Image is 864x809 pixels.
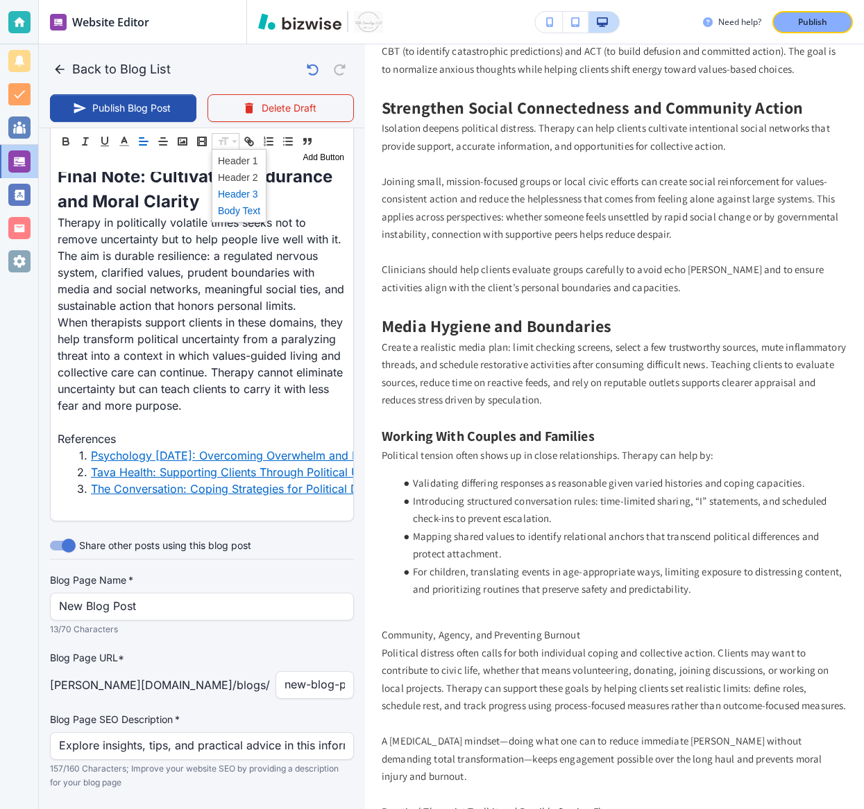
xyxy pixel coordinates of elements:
h2: Website Editor [72,14,149,31]
p: References [58,430,346,447]
p: A [MEDICAL_DATA] mindset—doing what one can to reduce immediate [PERSON_NAME] without demanding t... [382,732,847,785]
p: Political tension often shows up in close relationships. Therapy can help by: [382,446,847,464]
li: Mapping shared values to identify relational anchors that transcend political differences and pro... [398,528,848,563]
p: Isolation deepens political distress. Therapy can help clients cultivate intentional social netwo... [382,119,847,155]
span: Share other posts using this blog post [79,538,251,553]
span: Media Hygiene and Boundaries [382,315,611,337]
h3: Need help? [718,16,761,28]
a: Psychology [DATE]: Overcoming Overwhelm and Helplessness Amid Political Uncertainty [91,449,558,462]
li: Introducing structured conversation rules: time-limited sharing, “I” statements, and scheduled ch... [398,492,848,528]
button: Publish [772,11,853,33]
p: 13/70 Characters [50,623,344,636]
p: Political distress often calls for both individual coping and collective action. Clients may want... [382,644,847,715]
label: Blog Page SEO Description [50,713,354,727]
p: 157/160 Characters; Improve your website SEO by providing a description for your blog page [50,762,344,790]
a: Tava Health: Supporting Clients Through Political Uncertainty [91,465,411,479]
span: Final Note: Cultivating Endurance and Moral Clarity [58,166,337,211]
li: Validating differing responses as reasonable given varied histories and coping capacities. [398,474,848,492]
button: Add Button [300,150,348,166]
p: Clinicians should help clients evaluate groups carefully to avoid echo [PERSON_NAME] and to ensur... [382,261,847,296]
p: Create a realistic media plan: limit checking screens, select a few trustworthy sources, mute inf... [382,338,847,409]
p: Community, Agency, and Preventing Burnout [382,626,847,644]
p: Publish [798,16,827,28]
img: Your Logo [354,11,383,33]
li: For children, translating events in age-appropriate ways, limiting exposure to distressing conten... [398,563,848,598]
a: The Conversation: Coping Strategies for Political Distress [91,482,392,496]
p: Blog Page URL* [50,650,354,666]
button: Back to Blog List [50,55,176,83]
span: Strengthen Social Connectedness and Community Action [382,96,803,119]
img: Bizwise Logo [258,13,341,30]
p: When therapists support clients in these domains, they help transform political uncertainty from ... [58,314,346,414]
span: Working With Couples and Families [382,427,595,445]
label: Blog Page Name [50,573,354,587]
p: Joining small, mission-focused groups or local civic efforts can create social reinforcement for ... [382,173,847,243]
button: Delete Draft [207,94,354,122]
p: [PERSON_NAME][DOMAIN_NAME] /blogs / [50,677,270,693]
img: editor icon [50,14,67,31]
p: Therapy in politically volatile times seeks not to remove uncertainty but to help people live wel... [58,214,346,314]
button: Publish Blog Post [50,94,196,122]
